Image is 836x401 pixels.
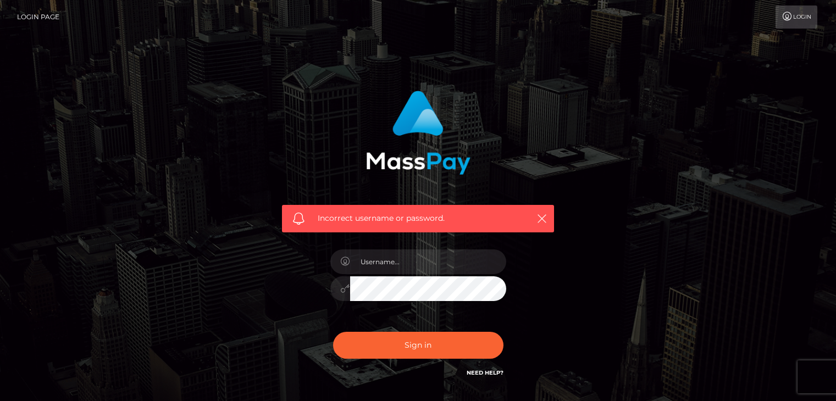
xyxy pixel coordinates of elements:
[366,91,470,175] img: MassPay Login
[333,332,503,359] button: Sign in
[350,249,506,274] input: Username...
[17,5,59,29] a: Login Page
[467,369,503,376] a: Need Help?
[776,5,817,29] a: Login
[318,213,518,224] span: Incorrect username or password.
